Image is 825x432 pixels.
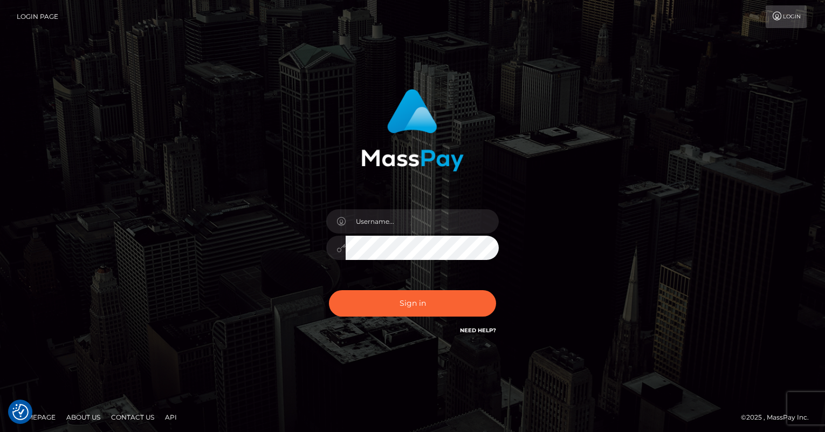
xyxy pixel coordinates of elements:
a: API [161,409,181,426]
button: Sign in [329,290,496,317]
a: Need Help? [460,327,496,334]
a: About Us [62,409,105,426]
div: © 2025 , MassPay Inc. [741,412,817,423]
button: Consent Preferences [12,404,29,420]
a: Homepage [12,409,60,426]
input: Username... [346,209,499,234]
a: Contact Us [107,409,159,426]
a: Login Page [17,5,58,28]
a: Login [766,5,807,28]
img: Revisit consent button [12,404,29,420]
img: MassPay Login [361,89,464,172]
